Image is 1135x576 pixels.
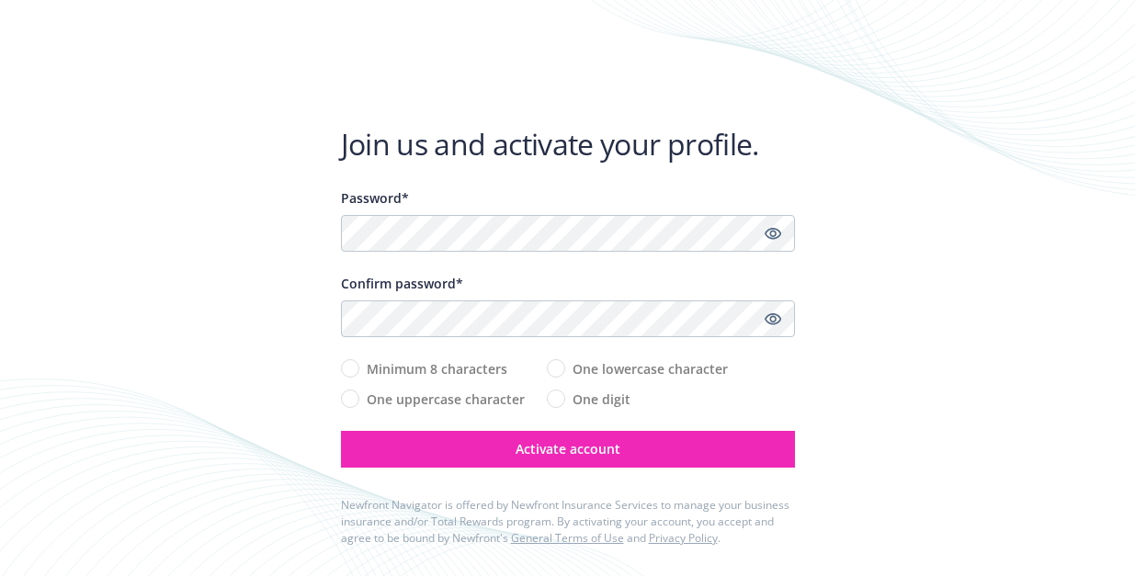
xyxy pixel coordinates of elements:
a: Show password [762,308,784,330]
span: One uppercase character [367,390,525,409]
a: Show password [762,222,784,244]
h1: Join us and activate your profile. [341,126,795,163]
input: Confirm your unique password... [341,300,795,337]
a: General Terms of Use [511,530,624,546]
button: Activate account [341,431,795,468]
a: Privacy Policy [649,530,718,546]
span: Minimum 8 characters [367,359,507,378]
span: Password* [341,189,409,207]
span: Confirm password* [341,275,463,292]
span: Activate account [516,440,620,457]
img: Newfront logo [341,60,515,92]
span: One lowercase character [573,359,728,378]
input: Enter a unique password... [341,215,795,252]
span: One digit [573,390,630,409]
div: Newfront Navigator is offered by Newfront Insurance Services to manage your business insurance an... [341,497,795,547]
